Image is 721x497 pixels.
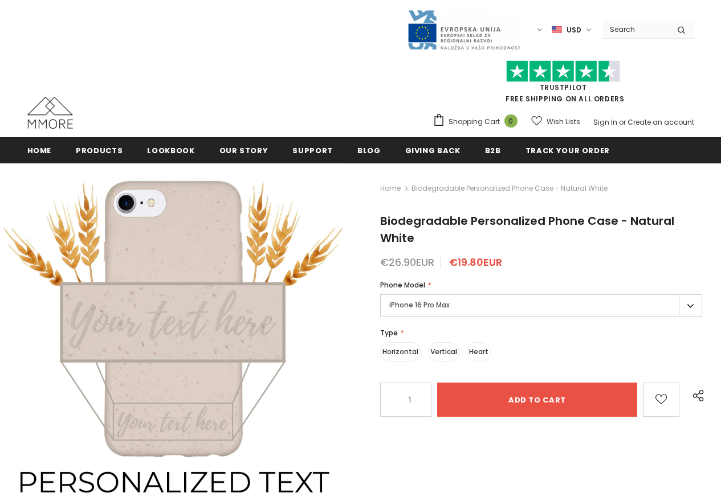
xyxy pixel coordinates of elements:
a: Trustpilot [540,83,587,92]
span: Wish Lists [547,116,580,128]
label: Heart [467,342,491,362]
span: Type [380,328,398,338]
span: Phone Model [380,280,425,290]
span: Shopping Cart [449,116,500,128]
a: Wish Lists [531,112,580,132]
a: Home [380,182,401,195]
span: €19.80EUR [449,255,502,269]
a: Javni Razpis [407,24,521,34]
a: Home [27,137,52,163]
a: Blog [357,137,381,163]
span: Lookbook [147,145,194,156]
a: B2B [485,137,501,163]
img: MMORE Cases [27,97,73,129]
a: Giving back [405,137,461,163]
label: Vertical [428,342,459,362]
span: €26.90EUR [380,255,434,269]
span: Giving back [405,145,461,156]
span: Biodegradable Personalized Phone Case - Natural White [412,182,608,195]
a: Create an account [628,117,694,127]
a: support [292,137,333,163]
span: Products [76,145,123,156]
a: Shopping Cart 0 [433,113,523,130]
span: Blog [357,145,381,156]
span: Our Story [219,145,268,156]
span: Track your order [526,145,610,156]
span: support [292,145,333,156]
span: FREE SHIPPING ON ALL ORDERS [433,65,694,104]
label: Horizontal [380,342,421,362]
img: USD [552,25,562,35]
img: Javni Razpis [407,9,521,51]
span: Biodegradable Personalized Phone Case - Natural White [380,213,674,246]
img: Trust Pilot Stars [506,60,620,83]
a: Our Story [219,137,268,163]
a: Products [76,137,123,163]
a: Track your order [526,137,610,163]
span: Home [27,145,52,156]
span: 0 [504,114,518,128]
input: Search Site [603,21,669,38]
input: Add to cart [437,383,637,417]
a: Lookbook [147,137,194,163]
span: USD [567,24,581,36]
a: Sign In [593,117,617,127]
span: or [619,117,626,127]
label: iPhone 16 Pro Max [380,294,702,317]
span: B2B [485,145,501,156]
